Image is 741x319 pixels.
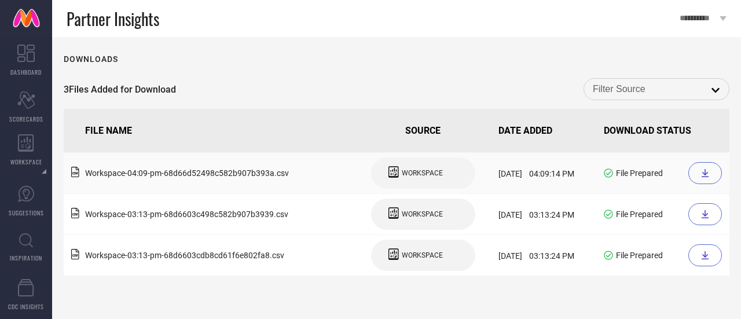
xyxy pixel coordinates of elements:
span: [DATE] 04:09:14 PM [498,169,574,178]
span: Workspace - 03:13-pm - 68d6603c498c582b907b3939 .csv [85,210,288,219]
span: File Prepared [616,251,663,260]
span: SCORECARDS [9,115,43,123]
span: Workspace - 03:13-pm - 68d6603cdb8cd61f6e802fa8 .csv [85,251,284,260]
span: [DATE] 03:13:24 PM [498,210,574,219]
span: WORKSPACE [402,251,443,259]
a: Download [688,244,725,266]
a: Download [688,162,725,184]
span: Partner Insights [67,7,159,31]
span: WORKSPACE [402,210,443,218]
h1: Downloads [64,54,118,64]
span: WORKSPACE [402,169,443,177]
span: WORKSPACE [10,157,42,166]
span: [DATE] 03:13:24 PM [498,251,574,261]
th: SOURCE [353,109,493,153]
span: DASHBOARD [10,68,42,76]
span: File Prepared [616,210,663,219]
span: SUGGESTIONS [9,208,44,217]
span: Workspace - 04:09-pm - 68d66d52498c582b907b393a .csv [85,168,289,178]
span: INSPIRATION [10,254,42,262]
span: CDC INSIGHTS [8,302,44,311]
span: 3 Files Added for Download [64,84,176,95]
th: DATE ADDED [494,109,600,153]
span: File Prepared [616,168,663,178]
th: DOWNLOAD STATUS [599,109,729,153]
a: Download [688,203,725,225]
th: FILE NAME [64,109,353,153]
